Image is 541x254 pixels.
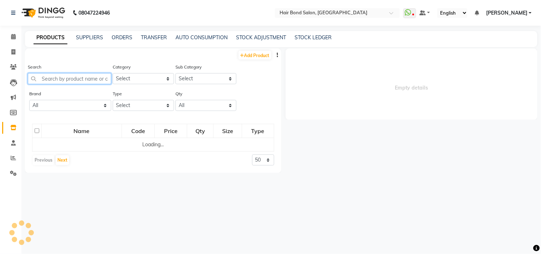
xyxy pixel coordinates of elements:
span: [PERSON_NAME] [486,9,527,17]
label: Brand [29,91,41,97]
div: Price [155,125,187,137]
a: TRANSFER [141,34,167,41]
label: Category [113,64,131,70]
a: AUTO CONSUMPTION [175,34,228,41]
div: Type [243,125,274,137]
a: SUPPLIERS [76,34,103,41]
a: STOCK ADJUSTMENT [236,34,286,41]
span: Empty details [286,49,538,120]
a: STOCK LEDGER [295,34,332,41]
label: Search [28,64,41,70]
label: Qty [175,91,182,97]
div: Size [214,125,241,137]
div: Qty [188,125,213,137]
input: Search by product name or code [28,73,111,84]
label: Sub Category [175,64,202,70]
button: Next [56,155,69,165]
a: ORDERS [112,34,132,41]
td: Loading... [32,138,274,152]
img: logo [18,3,67,23]
div: Code [122,125,154,137]
a: PRODUCTS [34,31,67,44]
label: Type [113,91,122,97]
div: Name [42,125,121,137]
a: Add Product [239,51,271,60]
b: 08047224946 [78,3,110,23]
